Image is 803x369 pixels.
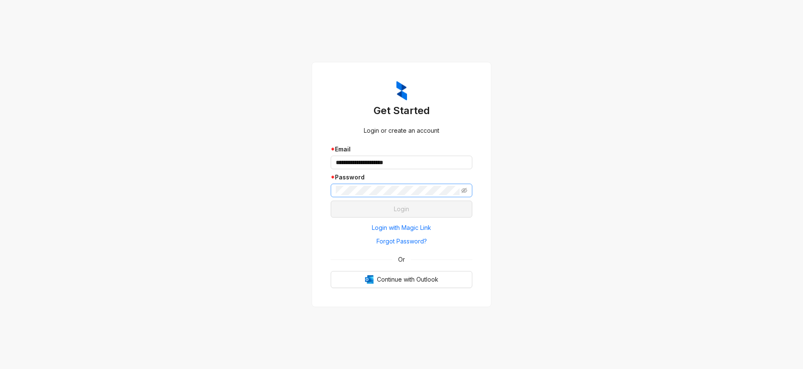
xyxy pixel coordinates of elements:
[331,173,472,182] div: Password
[331,221,472,235] button: Login with Magic Link
[372,223,431,232] span: Login with Magic Link
[331,201,472,218] button: Login
[377,275,438,284] span: Continue with Outlook
[376,237,427,246] span: Forgot Password?
[392,255,411,264] span: Or
[331,104,472,117] h3: Get Started
[331,145,472,154] div: Email
[396,81,407,101] img: ZumaIcon
[331,271,472,288] button: OutlookContinue with Outlook
[331,235,472,248] button: Forgot Password?
[461,187,467,193] span: eye-invisible
[331,126,472,135] div: Login or create an account
[365,275,374,284] img: Outlook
